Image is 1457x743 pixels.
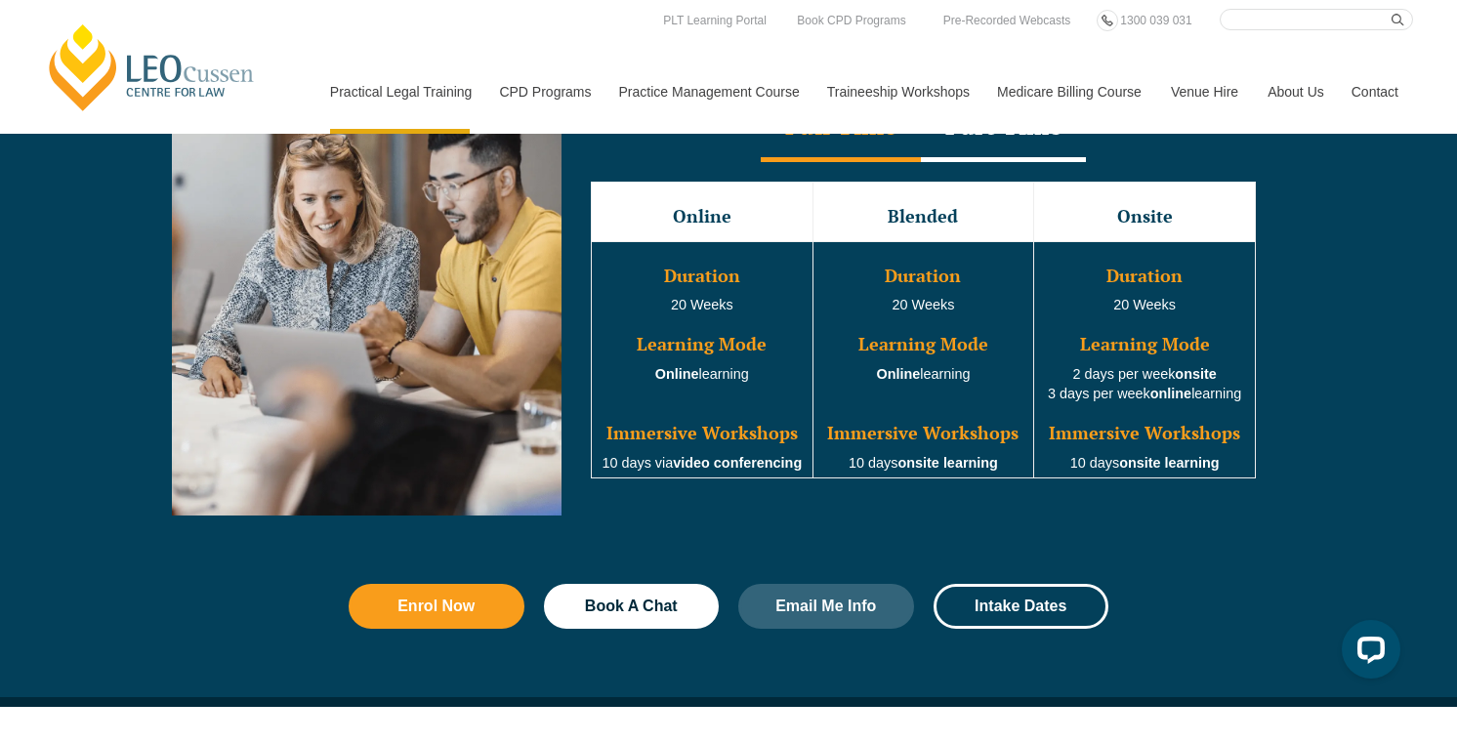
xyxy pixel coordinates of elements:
span: 20 Weeks [671,297,733,312]
a: Enrol Now [349,584,524,629]
a: Practice Management Course [604,50,812,134]
h3: Learning Mode [1036,335,1253,354]
h3: Learning Mode [815,335,1032,354]
span: Intake Dates [975,599,1066,614]
a: Practical Legal Training [315,50,485,134]
h3: Online [594,207,811,227]
h3: Duration [815,267,1032,286]
h3: Onsite [1036,207,1253,227]
span: Duration [664,264,740,287]
h3: Immersive Workshops [1036,424,1253,443]
a: Contact [1337,50,1413,134]
a: CPD Programs [484,50,604,134]
h3: Immersive Workshops [594,424,811,443]
span: Email Me Info [775,599,876,614]
a: Email Me Info [738,584,914,629]
a: About Us [1253,50,1337,134]
a: Venue Hire [1156,50,1253,134]
a: [PERSON_NAME] Centre for Law [44,21,260,113]
strong: Online [876,366,920,382]
h3: Blended [815,207,1032,227]
strong: video conferencing [673,455,802,471]
h3: Duration [1036,267,1253,286]
a: Intake Dates [934,584,1109,629]
td: learning 10 days via [592,241,813,478]
h3: Immersive Workshops [815,424,1032,443]
td: 20 Weeks 2 days per week 3 days per week learning 10 days [1034,241,1256,478]
a: 1300 039 031 [1115,10,1196,31]
strong: onsite learning [1119,455,1219,471]
a: Book A Chat [544,584,720,629]
strong: Online [655,366,699,382]
td: 20 Weeks learning 10 days [812,241,1034,478]
a: PLT Learning Portal [658,10,771,31]
strong: onsite learning [898,455,998,471]
strong: online [1150,386,1191,401]
strong: onsite [1175,366,1216,382]
span: Book A Chat [585,599,678,614]
h3: Learning Mode [594,335,811,354]
a: Traineeship Workshops [812,50,982,134]
span: 1300 039 031 [1120,14,1191,27]
a: Medicare Billing Course [982,50,1156,134]
a: Book CPD Programs [792,10,910,31]
iframe: LiveChat chat widget [1326,612,1408,694]
a: Pre-Recorded Webcasts [938,10,1076,31]
span: Enrol Now [397,599,475,614]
